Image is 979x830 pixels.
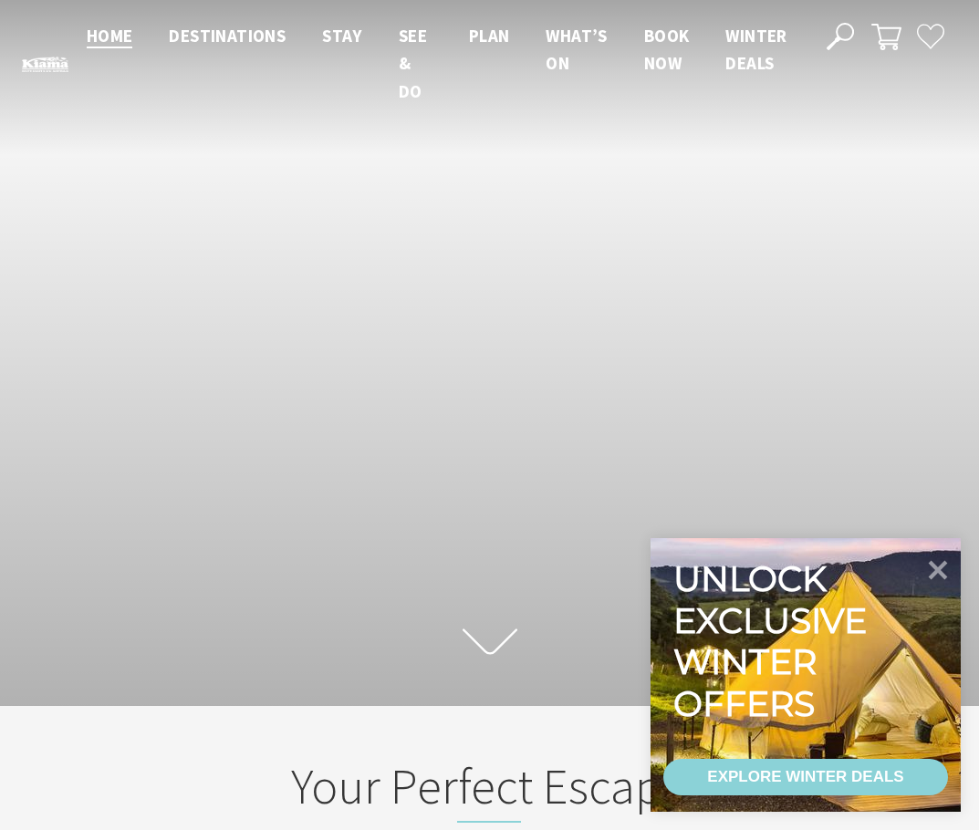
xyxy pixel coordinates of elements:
[322,25,362,47] span: Stay
[663,759,948,795] a: EXPLORE WINTER DEALS
[469,25,510,47] span: Plan
[399,25,427,102] span: See & Do
[171,756,808,823] h2: Your Perfect Escape
[725,25,786,74] span: Winter Deals
[22,57,68,72] img: Kiama Logo
[546,25,607,74] span: What’s On
[673,558,875,724] div: Unlock exclusive winter offers
[644,25,690,74] span: Book now
[68,22,806,105] nav: Main Menu
[169,25,286,47] span: Destinations
[87,25,133,47] span: Home
[707,759,903,795] div: EXPLORE WINTER DEALS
